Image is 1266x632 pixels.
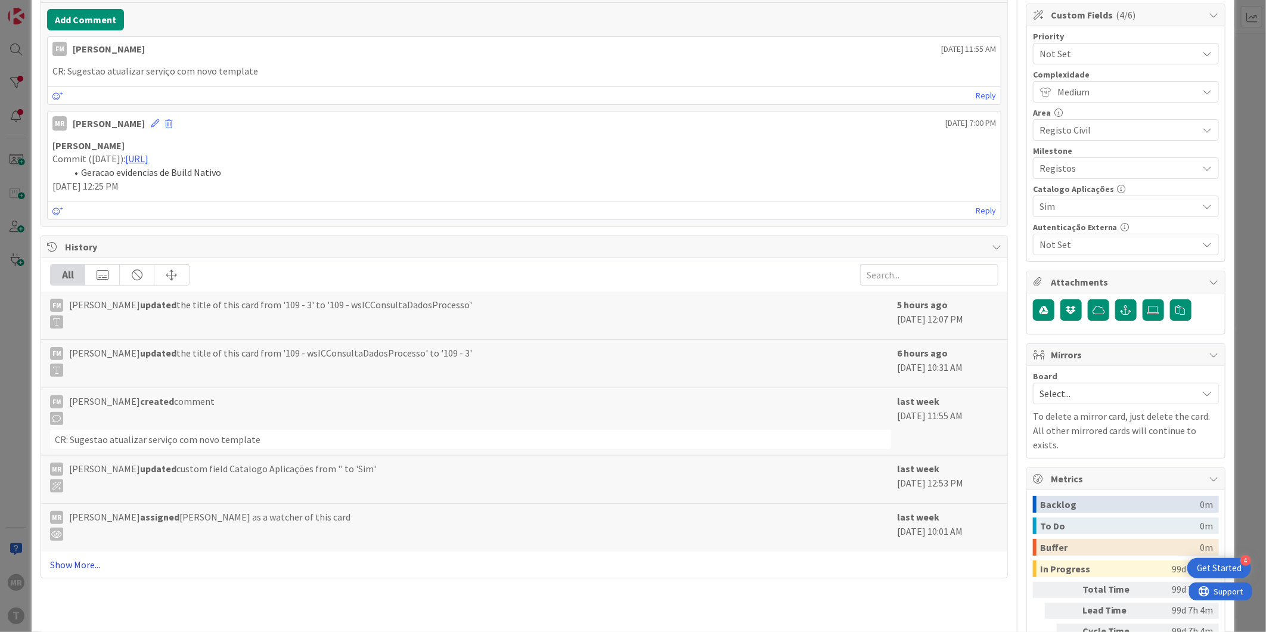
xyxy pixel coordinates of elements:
div: [DATE] 12:53 PM [897,461,998,497]
div: Buffer [1040,539,1200,556]
div: 0m [1200,518,1214,534]
div: [PERSON_NAME] [73,116,145,131]
div: Complexidade [1033,70,1219,79]
input: Search... [860,264,998,286]
span: Geracao evidencias de Build Nativo [81,166,221,178]
span: Registo Civil [1040,122,1192,138]
span: Commit ([DATE]): [52,153,125,165]
div: CR: Sugestao atualizar serviço com novo template [50,430,891,449]
span: [DATE] 7:00 PM [945,117,996,129]
a: Show More... [50,557,998,572]
span: ( 4/6 ) [1116,9,1136,21]
button: Add Comment [47,9,124,30]
a: [URL] [125,153,148,165]
span: Registos [1040,160,1192,176]
div: MR [52,116,67,131]
span: Not Set [1040,236,1192,253]
div: Priority [1033,32,1219,41]
span: [PERSON_NAME] the title of this card from '109 - wsICConsultaDadosProcesso' to '109 - 3' [69,346,472,377]
div: Backlog [1040,496,1200,513]
span: History [65,240,986,254]
span: Support [25,2,54,16]
span: [PERSON_NAME] custom field Catalogo Aplicações from '' to 'Sim' [69,461,376,492]
b: assigned [140,511,179,523]
div: 4 [1240,555,1251,566]
div: 99d 7h 4m [1172,560,1214,577]
b: last week [897,395,939,407]
p: CR: Sugestao atualizar serviço com novo template [52,64,996,78]
span: Mirrors [1051,348,1203,362]
span: Attachments [1051,275,1203,289]
div: Lead Time [1082,603,1148,619]
p: To delete a mirror card, just delete the card. All other mirrored cards will continue to exists. [1033,409,1219,452]
div: [DATE] 11:55 AM [897,394,998,449]
span: Sim [1040,198,1192,215]
div: [PERSON_NAME] [73,42,145,56]
div: [DATE] 12:07 PM [897,298,998,333]
span: Board [1033,372,1057,380]
b: 6 hours ago [897,347,948,359]
b: updated [140,299,176,311]
div: 0m [1200,539,1214,556]
div: Get Started [1197,562,1242,574]
b: 5 hours ago [897,299,948,311]
div: All [51,265,85,285]
span: [PERSON_NAME] the title of this card from '109 - 3' to '109 - wsICConsultaDadosProcesso' [69,298,472,329]
div: FM [50,299,63,312]
span: [DATE] 11:55 AM [941,43,996,55]
b: created [140,395,174,407]
span: Select... [1040,385,1192,402]
span: [PERSON_NAME] [PERSON_NAME] as a watcher of this card [69,510,350,541]
span: Medium [1057,83,1192,100]
span: Metrics [1051,472,1203,486]
div: Area [1033,109,1219,117]
div: 99d 7h 4m [1153,582,1214,598]
span: Custom Fields [1051,8,1203,22]
div: FM [52,42,67,56]
div: [DATE] 10:01 AM [897,510,998,546]
div: Milestone [1033,147,1219,155]
div: MR [50,463,63,476]
div: MR [50,511,63,524]
div: [DATE] 10:31 AM [897,346,998,382]
div: To Do [1040,518,1200,534]
div: 99d 7h 4m [1153,603,1214,619]
a: Reply [976,88,996,103]
div: 0m [1200,496,1214,513]
div: Autenticação Externa [1033,223,1219,231]
span: [PERSON_NAME] comment [69,394,215,425]
div: Catalogo Aplicações [1033,185,1219,193]
b: updated [140,347,176,359]
span: [DATE] 12:25 PM [52,180,119,192]
a: Reply [976,203,996,218]
strong: [PERSON_NAME] [52,140,125,151]
b: updated [140,463,176,475]
div: Open Get Started checklist, remaining modules: 4 [1187,558,1251,578]
b: last week [897,511,939,523]
div: FM [50,395,63,408]
b: last week [897,463,939,475]
div: FM [50,347,63,360]
span: Not Set [1040,45,1192,62]
div: Total Time [1082,582,1148,598]
div: In Progress [1040,560,1172,577]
